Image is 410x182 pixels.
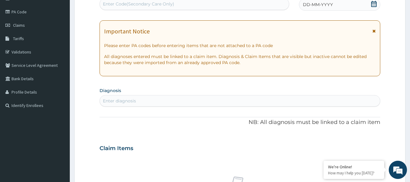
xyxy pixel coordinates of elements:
label: Diagnosis [100,88,121,94]
span: Claims [13,22,25,28]
span: DD-MM-YYYY [303,2,333,8]
span: Tariffs [13,36,24,41]
p: How may I help you today? [328,170,380,176]
div: Enter Code(Secondary Care Only) [103,1,174,7]
div: Minimize live chat window [100,3,114,18]
div: Enter diagnosis [103,98,136,104]
textarea: Type your message and hit 'Enter' [3,119,116,140]
h1: Important Notice [104,28,150,35]
div: Chat with us now [32,34,102,42]
img: d_794563401_company_1708531726252_794563401 [11,30,25,46]
p: NB: All diagnosis must be linked to a claim item [100,118,381,126]
h3: Claim Items [100,145,133,152]
div: We're Online! [328,164,380,170]
p: Please enter PA codes before entering items that are not attached to a PA code [104,43,376,49]
span: We're online! [35,53,84,115]
p: All diagnoses entered must be linked to a claim item. Diagnosis & Claim Items that are visible bu... [104,53,376,66]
